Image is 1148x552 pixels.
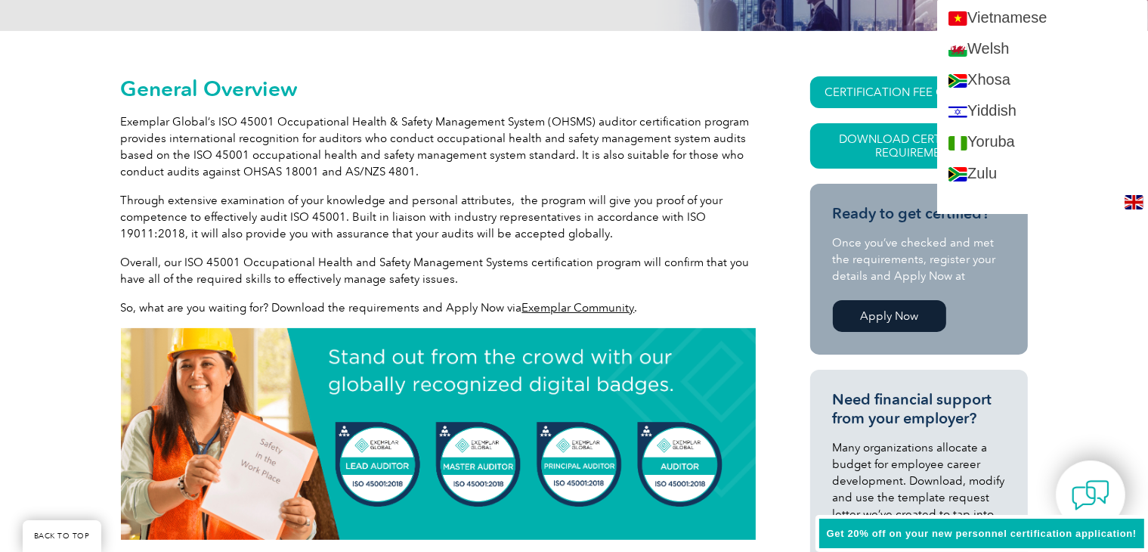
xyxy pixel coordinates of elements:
[948,136,967,150] img: yo
[937,2,1148,33] a: Vietnamese
[810,123,1028,169] a: Download Certification Requirements
[1072,476,1109,514] img: contact-chat.png
[833,300,946,332] a: Apply Now
[833,390,1005,428] h3: Need financial support from your employer?
[833,204,1005,223] h3: Ready to get certified?
[937,126,1148,157] a: Yoruba
[937,95,1148,126] a: Yiddish
[833,234,1005,284] p: Once you’ve checked and met the requirements, register your details and Apply Now at
[827,528,1137,539] span: Get 20% off on your new personnel certification application!
[948,11,967,26] img: vi
[121,76,756,101] h2: General Overview
[522,301,635,315] a: Exemplar Community
[937,33,1148,64] a: Welsh
[810,76,1028,108] a: CERTIFICATION FEE CALCULATOR
[121,254,756,287] p: Overall, our ISO 45001 Occupational Health and Safety Management Systems certification program wi...
[121,113,756,180] p: Exemplar Global’s ISO 45001 Occupational Health & Safety Management System (OHSMS) auditor certif...
[121,328,756,540] img: digital badge
[1125,195,1143,209] img: en
[833,439,1005,539] p: Many organizations allocate a budget for employee career development. Download, modify and use th...
[948,105,967,119] img: yi
[23,520,101,552] a: BACK TO TOP
[948,167,967,181] img: zu
[121,192,756,242] p: Through extensive examination of your knowledge and personal attributes, the program will give yo...
[937,64,1148,95] a: Xhosa
[948,43,967,57] img: cy
[948,74,967,88] img: xh
[937,158,1148,189] a: Zulu
[121,299,756,316] p: So, what are you waiting for? Download the requirements and Apply Now via .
